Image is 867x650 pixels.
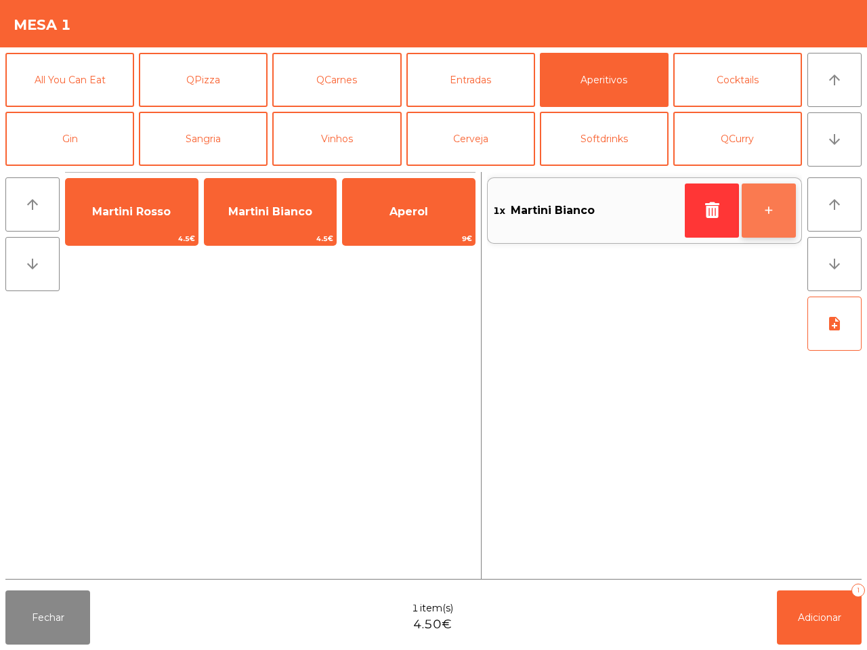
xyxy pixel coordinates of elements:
[826,316,843,332] i: note_add
[807,177,862,232] button: arrow_upward
[406,53,535,107] button: Entradas
[511,200,595,221] span: Martini Bianco
[493,200,505,221] span: 1x
[14,15,71,35] h4: Mesa 1
[66,232,198,245] span: 4.5€
[826,131,843,148] i: arrow_downward
[406,112,535,166] button: Cerveja
[742,183,796,238] button: +
[826,72,843,88] i: arrow_upward
[92,205,171,218] span: Martini Rosso
[24,256,41,272] i: arrow_downward
[5,53,134,107] button: All You Can Eat
[673,53,802,107] button: Cocktails
[777,590,862,645] button: Adicionar1
[272,112,401,166] button: Vinhos
[807,237,862,291] button: arrow_downward
[5,112,134,166] button: Gin
[540,112,669,166] button: Softdrinks
[826,196,843,213] i: arrow_upward
[673,112,802,166] button: QCurry
[139,112,268,166] button: Sangria
[807,53,862,107] button: arrow_upward
[412,601,419,615] span: 1
[826,256,843,272] i: arrow_downward
[228,205,312,218] span: Martini Bianco
[807,112,862,167] button: arrow_downward
[851,584,865,597] div: 1
[205,232,337,245] span: 4.5€
[5,590,90,645] button: Fechar
[139,53,268,107] button: QPizza
[5,237,60,291] button: arrow_downward
[807,297,862,351] button: note_add
[413,615,452,634] span: 4.50€
[5,177,60,232] button: arrow_upward
[798,611,841,624] span: Adicionar
[343,232,475,245] span: 9€
[389,205,428,218] span: Aperol
[420,601,453,615] span: item(s)
[24,196,41,213] i: arrow_upward
[540,53,669,107] button: Aperitivos
[272,53,401,107] button: QCarnes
